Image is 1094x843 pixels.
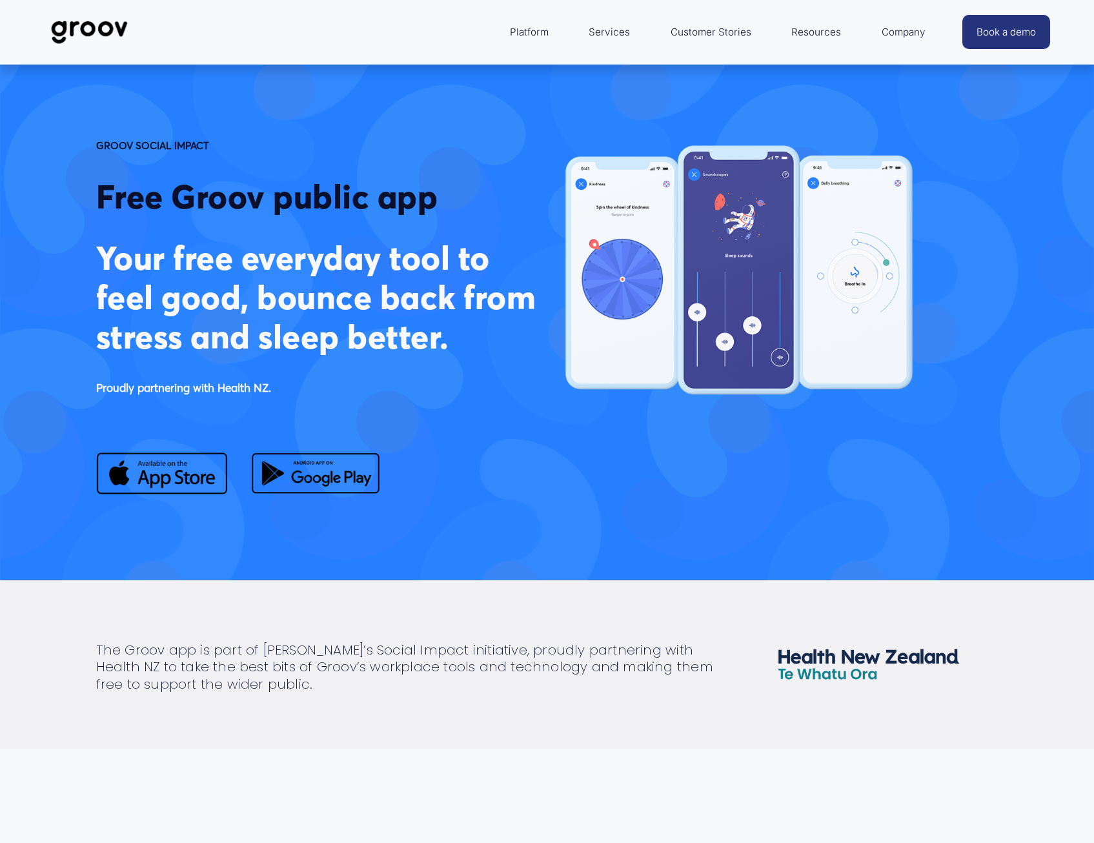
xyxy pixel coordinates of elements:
[44,11,135,54] img: Groov | Workplace Science Platform | Unlock Performance | Drive Results
[96,238,544,357] strong: Your free everyday tool to feel good, bounce back from stress and sleep better.
[875,17,932,48] a: folder dropdown
[96,139,209,152] strong: GROOV SOCIAL IMPACT
[791,23,841,41] span: Resources
[503,17,555,48] a: folder dropdown
[510,23,549,41] span: Platform
[582,17,636,48] a: Services
[785,17,847,48] a: folder dropdown
[96,176,438,217] span: Free Groov public app
[882,23,926,41] span: Company
[664,17,758,48] a: Customer Stories
[96,381,271,394] strong: Proudly partnering with Health NZ.
[96,642,733,693] h4: The Groov app is part of [PERSON_NAME]’s Social Impact initiative, proudly partnering with Health...
[962,15,1050,49] a: Book a demo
